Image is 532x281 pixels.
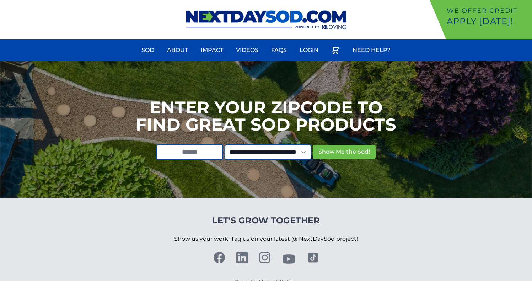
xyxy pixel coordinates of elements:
[295,42,323,59] a: Login
[163,42,192,59] a: About
[137,42,158,59] a: Sod
[267,42,291,59] a: FAQs
[348,42,395,59] a: Need Help?
[313,145,376,159] button: Show Me the Sod!
[174,226,358,252] p: Show us your work! Tag us on your latest @ NextDaySod project!
[197,42,227,59] a: Impact
[447,16,529,27] p: Apply [DATE]!
[174,215,358,226] h4: Let's Grow Together
[136,99,396,133] h1: Enter your Zipcode to Find Great Sod Products
[447,6,529,16] p: We offer Credit
[232,42,263,59] a: Videos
